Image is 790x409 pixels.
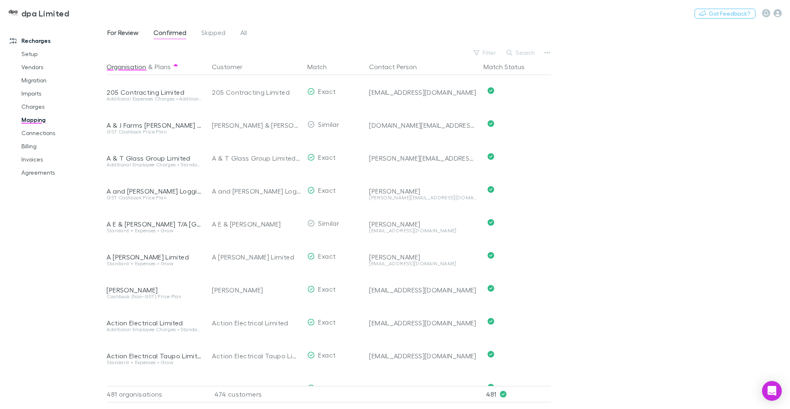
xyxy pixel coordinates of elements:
div: A & J Farms [PERSON_NAME] & [PERSON_NAME] [107,121,202,129]
span: Exact [318,318,336,326]
svg: Confirmed [488,120,494,127]
div: Action Electrical Taupo Limited [107,352,202,360]
div: [PERSON_NAME] Farms Limited [212,372,301,405]
svg: Confirmed [488,219,494,226]
div: Additional Employee Charges • Standard + Payroll + Expenses [107,327,202,332]
div: A [PERSON_NAME] Limited [212,241,301,273]
div: [EMAIL_ADDRESS][DOMAIN_NAME] [369,352,477,360]
a: Vendors [13,61,111,74]
img: dpa Limited's Logo [8,8,18,18]
span: Exact [318,384,336,392]
a: Agreements [13,166,111,179]
div: Action Electrical Limited [212,306,301,339]
span: All [240,28,247,39]
div: A [PERSON_NAME] Limited [107,253,202,261]
a: Migration [13,74,111,87]
a: dpa Limited [3,3,74,23]
div: [EMAIL_ADDRESS][DOMAIN_NAME] [369,261,477,266]
svg: Confirmed [488,186,494,193]
div: [DOMAIN_NAME][EMAIL_ADDRESS][DOMAIN_NAME] [369,121,477,129]
div: Additional Employee Charges • Standard + Payroll + Expenses [107,162,202,167]
span: Exact [318,186,336,194]
div: [PERSON_NAME] [369,253,477,261]
a: Connections [13,126,111,140]
div: [PERSON_NAME][EMAIL_ADDRESS][DOMAIN_NAME] [369,385,477,393]
span: Exact [318,153,336,161]
button: Search [502,48,540,58]
div: Action Electrical Taupo Limited [212,339,301,372]
button: Match Status [483,58,534,75]
div: GST Cashbook Price Plan [107,195,202,200]
span: Similar [318,219,339,227]
div: Open Intercom Messenger [762,381,782,401]
span: Exact [318,87,336,95]
div: [EMAIL_ADDRESS][DOMAIN_NAME] [369,228,477,233]
div: A and [PERSON_NAME] Logging Limited [107,187,202,195]
div: A E & [PERSON_NAME] T/A [GEOGRAPHIC_DATA] [107,220,202,228]
span: Exact [318,351,336,359]
div: A & T Glass Group Limited [107,154,202,162]
div: Additional Expenses Charges • Additional Project Charges • Additional Employee Charges • Ultimate... [107,96,202,101]
span: Exact [318,252,336,260]
div: [PERSON_NAME] [107,286,202,294]
a: Charges [13,100,111,113]
p: 481 [486,386,551,402]
svg: Confirmed [488,384,494,390]
div: A and [PERSON_NAME] Logging Limited [212,175,301,208]
svg: Confirmed [488,153,494,160]
svg: Confirmed [488,351,494,358]
div: 481 organisations [107,386,205,402]
div: A & T Glass Group Limited - OSD [212,142,301,175]
button: Plans [155,58,171,75]
button: Got Feedback? [695,9,755,19]
div: & [107,58,202,75]
div: Standard + Expenses • Grow [107,360,202,365]
button: Filter [469,48,501,58]
div: [PERSON_NAME][EMAIL_ADDRESS][PERSON_NAME][DOMAIN_NAME] [369,154,477,162]
div: [PERSON_NAME] [369,220,477,228]
div: [PERSON_NAME] [369,187,477,195]
svg: Confirmed [488,318,494,325]
div: Standard + Expenses • Grow [107,228,202,233]
a: Invoices [13,153,111,166]
div: 474 customers [205,386,304,402]
div: GST Cashbook Price Plan [107,129,202,134]
div: Action Electrical Limited [107,319,202,327]
svg: Confirmed [488,87,494,94]
div: 205 Contracting Limited [212,76,301,109]
a: Mapping [13,113,111,126]
a: Setup [13,47,111,61]
span: Similar [318,120,339,128]
h3: dpa Limited [21,8,69,18]
span: Confirmed [153,28,186,39]
span: Exact [318,285,336,293]
div: [PERSON_NAME] Farms Limited [107,385,202,393]
span: For Review [107,28,139,39]
svg: Confirmed [488,285,494,292]
div: [EMAIL_ADDRESS][DOMAIN_NAME] [369,88,477,96]
a: Billing [13,140,111,153]
div: A E & [PERSON_NAME] [212,208,301,241]
button: Contact Person [369,58,427,75]
div: [PERSON_NAME] [212,273,301,306]
button: Match [307,58,337,75]
svg: Confirmed [488,252,494,259]
button: Customer [212,58,252,75]
div: [PERSON_NAME] & [PERSON_NAME] [212,109,301,142]
div: Standard + Expenses • Grow [107,261,202,266]
div: [PERSON_NAME][EMAIL_ADDRESS][DOMAIN_NAME] [369,195,477,200]
div: [EMAIL_ADDRESS][DOMAIN_NAME] [369,319,477,327]
span: Skipped [201,28,225,39]
div: [EMAIL_ADDRESS][DOMAIN_NAME] [369,286,477,294]
button: Organisation [107,58,146,75]
div: 205 Contracting Limited [107,88,202,96]
a: Recharges [2,34,111,47]
div: Cashbook (Non-GST) Price Plan [107,294,202,299]
a: Imports [13,87,111,100]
